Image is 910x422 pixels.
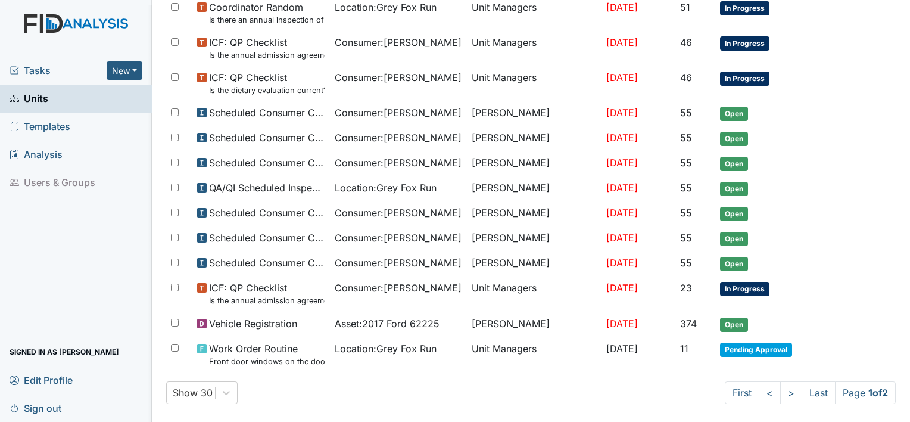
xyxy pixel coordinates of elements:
[680,107,692,119] span: 55
[606,232,638,244] span: [DATE]
[680,343,688,355] span: 11
[467,126,602,151] td: [PERSON_NAME]
[467,251,602,276] td: [PERSON_NAME]
[10,63,107,77] a: Tasks
[335,281,462,295] span: Consumer : [PERSON_NAME]
[680,182,692,194] span: 55
[720,318,748,332] span: Open
[107,61,142,80] button: New
[680,36,692,48] span: 46
[209,256,325,270] span: Scheduled Consumer Chart Review
[606,257,638,269] span: [DATE]
[209,295,325,306] small: Is the annual admission agreement current? (document the date in the comment section)
[780,381,802,404] a: >
[606,132,638,144] span: [DATE]
[467,66,602,101] td: Unit Managers
[606,1,638,13] span: [DATE]
[335,256,462,270] span: Consumer : [PERSON_NAME]
[606,318,638,330] span: [DATE]
[209,356,325,367] small: Front door windows on the door
[335,105,462,120] span: Consumer : [PERSON_NAME]
[10,399,61,417] span: Sign out
[335,181,437,195] span: Location : Grey Fox Run
[725,381,759,404] a: First
[725,381,896,404] nav: task-pagination
[467,337,602,372] td: Unit Managers
[10,89,48,108] span: Units
[335,70,462,85] span: Consumer : [PERSON_NAME]
[720,232,748,246] span: Open
[209,131,325,145] span: Scheduled Consumer Chart Review
[467,276,602,311] td: Unit Managers
[606,107,638,119] span: [DATE]
[720,282,769,296] span: In Progress
[209,181,325,195] span: QA/QI Scheduled Inspection
[835,381,896,404] span: Page
[467,201,602,226] td: [PERSON_NAME]
[209,49,325,61] small: Is the annual admission agreement current? (document the date in the comment section)
[335,156,462,170] span: Consumer : [PERSON_NAME]
[209,281,325,306] span: ICF: QP Checklist Is the annual admission agreement current? (document the date in the comment se...
[335,316,440,331] span: Asset : 2017 Ford 62225
[680,207,692,219] span: 55
[720,207,748,221] span: Open
[720,343,792,357] span: Pending Approval
[720,107,748,121] span: Open
[606,343,638,355] span: [DATE]
[467,226,602,251] td: [PERSON_NAME]
[209,85,325,96] small: Is the dietary evaluation current? (document the date in the comment section)
[680,232,692,244] span: 55
[720,257,748,271] span: Open
[720,36,769,51] span: In Progress
[606,157,638,169] span: [DATE]
[680,1,690,13] span: 51
[209,70,325,96] span: ICF: QP Checklist Is the dietary evaluation current? (document the date in the comment section)
[10,145,63,164] span: Analysis
[10,371,73,389] span: Edit Profile
[335,131,462,145] span: Consumer : [PERSON_NAME]
[680,282,692,294] span: 23
[335,342,437,356] span: Location : Grey Fox Run
[209,105,325,120] span: Scheduled Consumer Chart Review
[606,72,638,83] span: [DATE]
[467,151,602,176] td: [PERSON_NAME]
[606,182,638,194] span: [DATE]
[720,157,748,171] span: Open
[335,231,462,245] span: Consumer : [PERSON_NAME]
[606,282,638,294] span: [DATE]
[680,318,697,330] span: 374
[335,206,462,220] span: Consumer : [PERSON_NAME]
[10,117,70,136] span: Templates
[720,1,769,15] span: In Progress
[720,132,748,146] span: Open
[209,231,325,245] span: Scheduled Consumer Chart Review
[467,101,602,126] td: [PERSON_NAME]
[467,312,602,337] td: [PERSON_NAME]
[209,14,325,26] small: Is there an annual inspection of the Security and Fire alarm system on file?
[680,157,692,169] span: 55
[467,176,602,201] td: [PERSON_NAME]
[720,72,769,86] span: In Progress
[868,387,888,399] strong: 1 of 2
[802,381,836,404] a: Last
[680,132,692,144] span: 55
[209,342,325,367] span: Work Order Routine Front door windows on the door
[173,386,213,400] div: Show 30
[759,381,781,404] a: <
[209,35,325,61] span: ICF: QP Checklist Is the annual admission agreement current? (document the date in the comment se...
[335,35,462,49] span: Consumer : [PERSON_NAME]
[606,207,638,219] span: [DATE]
[209,316,297,331] span: Vehicle Registration
[10,343,119,361] span: Signed in as [PERSON_NAME]
[467,30,602,66] td: Unit Managers
[680,72,692,83] span: 46
[209,156,325,170] span: Scheduled Consumer Chart Review
[606,36,638,48] span: [DATE]
[209,206,325,220] span: Scheduled Consumer Chart Review
[680,257,692,269] span: 55
[720,182,748,196] span: Open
